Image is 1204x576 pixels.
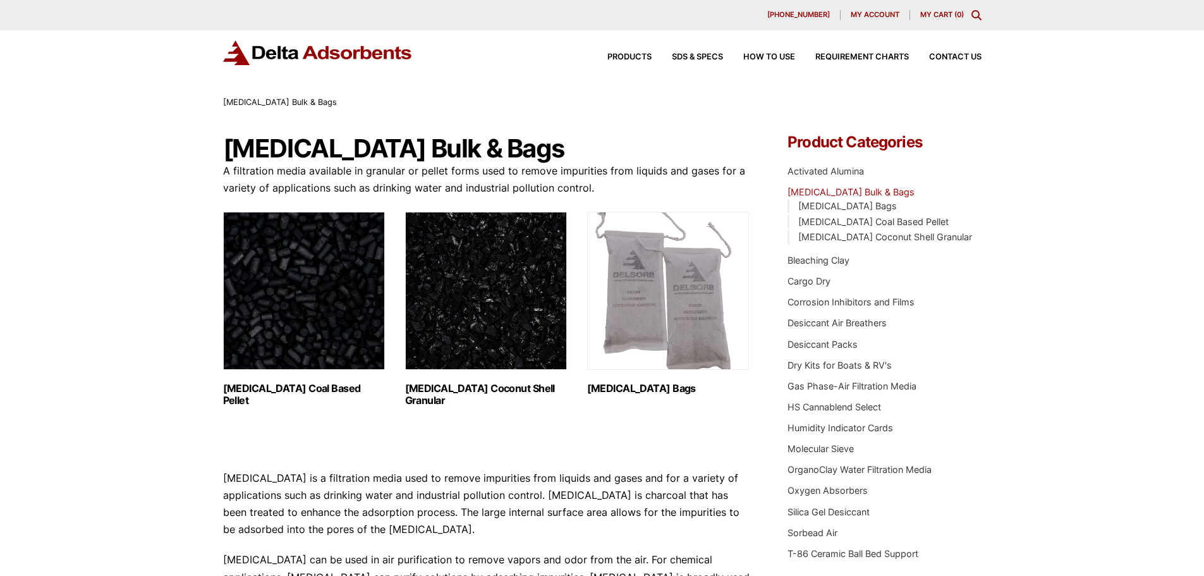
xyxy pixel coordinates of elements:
a: Desiccant Packs [787,339,858,350]
a: Dry Kits for Boats & RV's [787,360,892,371]
a: [MEDICAL_DATA] Bags [798,200,897,211]
a: Cargo Dry [787,276,830,286]
a: OrganoClay Water Filtration Media [787,464,932,475]
a: SDS & SPECS [652,53,723,61]
a: Corrosion Inhibitors and Films [787,297,915,307]
span: Products [607,53,652,61]
h4: Product Categories [787,135,981,150]
img: Activated Carbon Coconut Shell Granular [405,212,567,370]
a: Molecular Sieve [787,443,854,454]
h2: [MEDICAL_DATA] Coal Based Pellet [223,383,385,407]
a: Humidity Indicator Cards [787,422,893,433]
a: HS Cannablend Select [787,401,881,412]
img: Activated Carbon Bags [587,212,749,370]
a: Activated Alumina [787,166,864,176]
a: Desiccant Air Breathers [787,317,887,328]
a: [MEDICAL_DATA] Coal Based Pellet [798,216,949,227]
a: Gas Phase-Air Filtration Media [787,381,916,391]
span: [MEDICAL_DATA] Bulk & Bags [223,97,337,107]
a: Requirement Charts [795,53,909,61]
a: Visit product category Activated Carbon Bags [587,212,749,395]
span: [PHONE_NUMBER] [767,11,830,18]
a: Oxygen Absorbers [787,485,868,496]
span: SDS & SPECS [672,53,723,61]
a: Sorbead Air [787,527,837,538]
h1: [MEDICAL_DATA] Bulk & Bags [223,135,750,162]
a: Contact Us [909,53,982,61]
a: [PHONE_NUMBER] [757,10,841,20]
p: A filtration media available in granular or pellet forms used to remove impurities from liquids a... [223,162,750,197]
span: Contact Us [929,53,982,61]
a: My Cart (0) [920,10,964,19]
h2: [MEDICAL_DATA] Bags [587,383,749,395]
a: My account [841,10,910,20]
a: Products [587,53,652,61]
span: 0 [957,10,961,19]
a: Silica Gel Desiccant [787,506,870,517]
span: My account [851,11,899,18]
h2: [MEDICAL_DATA] Coconut Shell Granular [405,383,567,407]
img: Activated Carbon Coal Based Pellet [223,212,385,370]
a: How to Use [723,53,795,61]
a: Visit product category Activated Carbon Coal Based Pellet [223,212,385,407]
div: Toggle Modal Content [971,10,982,20]
a: Visit product category Activated Carbon Coconut Shell Granular [405,212,567,407]
a: T-86 Ceramic Ball Bed Support [787,548,918,559]
span: Requirement Charts [815,53,909,61]
img: Delta Adsorbents [223,40,413,65]
a: Bleaching Clay [787,255,849,266]
p: [MEDICAL_DATA] is a filtration media used to remove impurities from liquids and gases and for a v... [223,470,750,539]
span: How to Use [743,53,795,61]
a: [MEDICAL_DATA] Coconut Shell Granular [798,231,972,242]
a: [MEDICAL_DATA] Bulk & Bags [787,187,915,197]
